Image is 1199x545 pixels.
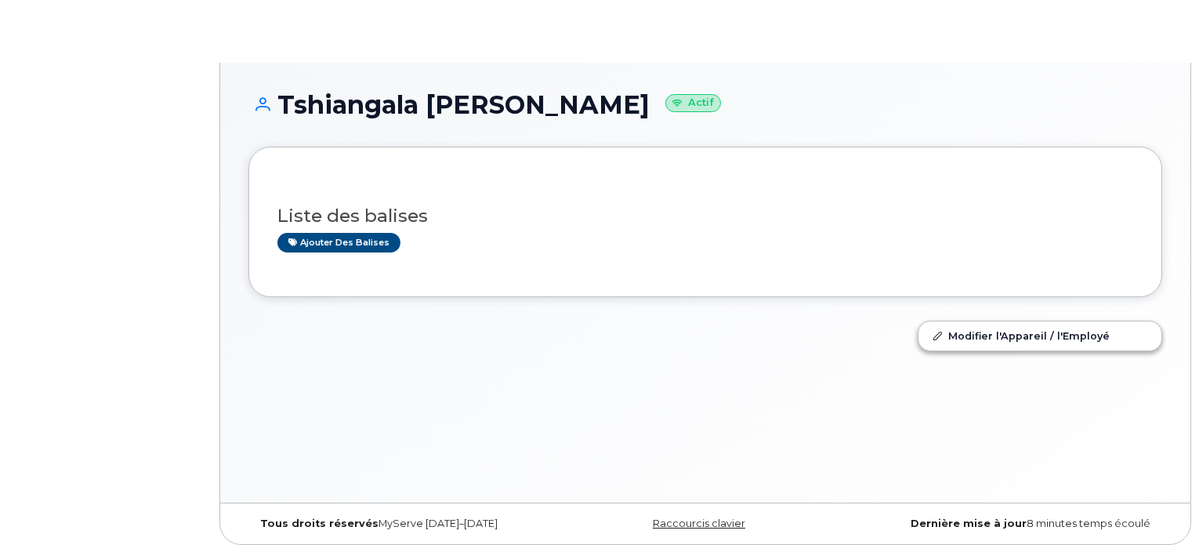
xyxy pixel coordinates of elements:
[665,94,721,112] small: Actif
[653,518,745,529] a: Raccourcis clavier
[277,233,400,253] a: Ajouter des balises
[911,518,1027,529] strong: Dernière mise à jour
[857,518,1162,530] div: 8 minutes temps écoulé
[277,206,1133,226] h3: Liste des balises
[248,518,553,530] div: MyServe [DATE]–[DATE]
[260,518,379,529] strong: Tous droits réservés
[918,322,1161,350] a: Modifier l'Appareil / l'Employé
[248,91,1162,118] h1: Tshiangala [PERSON_NAME]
